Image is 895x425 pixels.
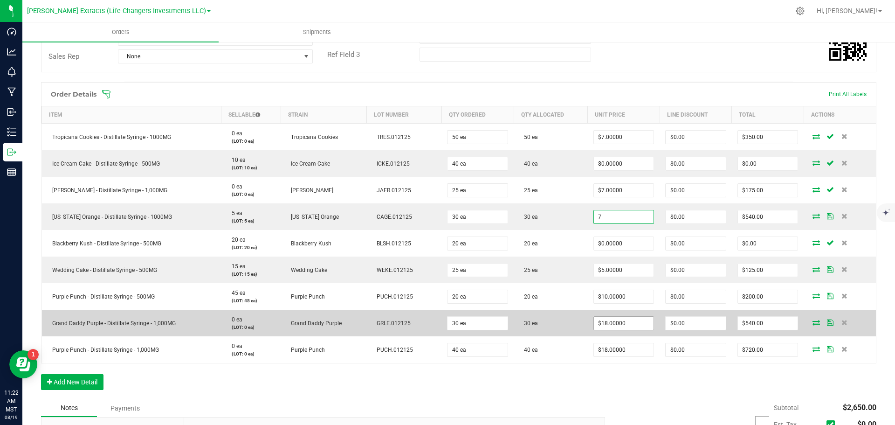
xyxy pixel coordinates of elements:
[7,147,16,157] inline-svg: Outbound
[666,184,726,197] input: 0
[804,106,876,124] th: Actions
[441,106,514,124] th: Qty Ordered
[666,290,726,303] input: 0
[738,157,798,170] input: 0
[227,157,246,163] span: 10 ea
[4,414,18,421] p: 08/19
[227,290,246,296] span: 45 ea
[227,237,246,243] span: 20 ea
[519,267,538,273] span: 25 ea
[221,106,281,124] th: Sellable
[823,293,837,299] span: Save Order Detail
[366,106,441,124] th: Lot Number
[594,131,654,144] input: 0
[794,7,806,15] div: Manage settings
[738,264,798,277] input: 0
[227,263,246,270] span: 15 ea
[519,347,538,353] span: 40 ea
[519,134,538,140] span: 50 ea
[447,157,508,170] input: 0
[372,187,411,194] span: JAER.012125
[837,266,851,272] span: Delete Order Detail
[447,264,508,277] input: 0
[447,184,508,197] input: 0
[48,52,79,61] span: Sales Rep
[447,290,508,303] input: 0
[837,133,851,139] span: Delete Order Detail
[666,237,726,250] input: 0
[660,106,732,124] th: Line Discount
[447,317,508,330] input: 0
[837,346,851,352] span: Delete Order Detail
[227,350,275,357] p: (LOT: 0 ea)
[51,91,96,98] h1: Order Details
[588,106,660,124] th: Unit Price
[7,67,16,77] inline-svg: Monitoring
[286,134,338,140] span: Tropicana Cookies
[48,214,172,220] span: [US_STATE] Orange - Distillate Syringe - 1000MG
[41,374,103,390] button: Add New Detail
[219,22,415,42] a: Shipments
[519,214,538,220] span: 30 ea
[286,293,325,300] span: Purple Punch
[594,210,654,223] input: 0
[227,343,242,349] span: 0 ea
[823,160,837,166] span: Save Order Detail
[286,240,331,247] span: Blackberry Kush
[286,160,330,167] span: Ice Cream Cake
[286,214,339,220] span: [US_STATE] Orange
[99,28,142,36] span: Orders
[7,127,16,137] inline-svg: Inventory
[7,27,16,36] inline-svg: Dashboard
[837,240,851,245] span: Delete Order Detail
[594,237,654,250] input: 0
[286,320,342,327] span: Grand Daddy Purple
[823,213,837,219] span: Save Order Detail
[227,217,275,224] p: (LOT: 5 ea)
[594,157,654,170] input: 0
[843,403,876,412] span: $2,650.00
[666,210,726,223] input: 0
[594,343,654,356] input: 0
[227,130,242,137] span: 0 ea
[514,106,587,124] th: Qty Allocated
[823,187,837,192] span: Save Order Detail
[732,106,804,124] th: Total
[7,87,16,97] inline-svg: Manufacturing
[372,267,413,273] span: WEKE.012125
[823,240,837,245] span: Save Order Detail
[372,214,412,220] span: CAGE.012125
[447,343,508,356] input: 0
[48,347,159,353] span: Purple Punch - Distillate Syringe - 1,000MG
[227,324,275,331] p: (LOT: 0 ea)
[738,317,798,330] input: 0
[48,134,171,140] span: Tropicana Cookies - Distillate Syringe - 1000MG
[48,35,90,43] span: Customer PO
[48,187,167,194] span: [PERSON_NAME] - Distillate Syringe - 1,000MG
[823,320,837,325] span: Save Order Detail
[227,210,242,216] span: 5 ea
[738,184,798,197] input: 0
[372,320,411,327] span: GRLE.012125
[22,22,219,42] a: Orders
[286,347,325,353] span: Purple Punch
[738,210,798,223] input: 0
[666,317,726,330] input: 0
[227,138,275,145] p: (LOT: 0 ea)
[594,290,654,303] input: 0
[227,297,275,304] p: (LOT: 45 ea)
[519,187,538,194] span: 25 ea
[227,244,275,251] p: (LOT: 20 ea)
[286,187,333,194] span: [PERSON_NAME]
[4,389,18,414] p: 11:22 AM MST
[594,317,654,330] input: 0
[594,264,654,277] input: 0
[837,320,851,325] span: Delete Order Detail
[666,157,726,170] input: 0
[738,131,798,144] input: 0
[447,131,508,144] input: 0
[372,347,413,353] span: PUCH.012125
[823,346,837,352] span: Save Order Detail
[837,187,851,192] span: Delete Order Detail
